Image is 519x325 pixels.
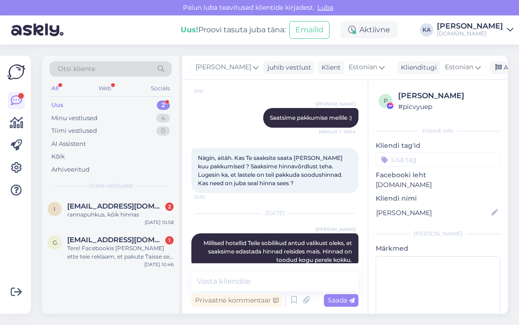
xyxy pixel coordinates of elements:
[437,30,503,37] div: [DOMAIN_NAME]
[198,154,344,187] span: Nägin, aitäh. Kas Te saaksite saata [PERSON_NAME] kuu pakkumised ? Saaksime hinnavõrdlust teha. L...
[156,126,170,136] div: 0
[157,101,170,110] div: 2
[194,88,229,95] span: 11:51
[264,63,311,72] div: juhib vestlust
[51,139,86,149] div: AI Assistent
[51,152,65,161] div: Kõik
[316,226,356,233] span: [PERSON_NAME]
[165,236,174,245] div: 1
[51,114,98,123] div: Minu vestlused
[376,244,500,253] p: Märkmed
[67,202,164,210] span: inartatte@gmail.com
[165,202,174,211] div: 2
[376,208,490,218] input: Lisa nimi
[156,114,170,123] div: 4
[51,101,63,110] div: Uus
[7,63,25,81] img: Askly Logo
[67,244,174,261] div: Tere! Facebookis [PERSON_NAME] ette teie reklaam, et pakute Taisse sel hooajal reise. Samuti saab...
[376,194,500,203] p: Kliendi nimi
[191,209,358,217] div: [DATE]
[51,165,90,174] div: Arhiveeritud
[398,90,498,101] div: [PERSON_NAME]
[315,3,336,12] span: Luba
[181,24,286,36] div: Proovi tasuta juba täna:
[196,62,251,72] span: [PERSON_NAME]
[289,21,330,39] button: Emailid
[437,22,513,37] a: [PERSON_NAME][DOMAIN_NAME]
[319,128,356,135] span: Nähtud ✓ 18:04
[349,62,377,72] span: Estonian
[67,210,174,219] div: rannapuhkus, kõik hinnas
[145,219,174,226] div: [DATE] 10:58
[54,205,56,212] span: i
[149,82,172,94] div: Socials
[194,194,229,201] span: 21:32
[376,180,500,190] p: [DOMAIN_NAME]
[203,239,353,263] span: Millised hotellid Teile sobilikud antud valikust oleks, et saaksime edastada hinnad reisides mais...
[341,22,398,38] div: Aktiivne
[384,97,388,104] span: p
[376,127,500,135] div: Kliendi info
[376,170,500,180] p: Facebooki leht
[181,25,198,34] b: Uus!
[328,296,355,304] span: Saada
[437,22,503,30] div: [PERSON_NAME]
[144,261,174,268] div: [DATE] 10:46
[376,141,500,151] p: Kliendi tag'id
[49,82,60,94] div: All
[51,126,97,136] div: Tiimi vestlused
[316,101,356,108] span: [PERSON_NAME]
[191,294,282,307] div: Privaatne kommentaar
[398,101,498,112] div: # picvyuep
[397,63,437,72] div: Klienditugi
[318,63,341,72] div: Klient
[67,236,164,244] span: getterleppikson@gmail.com
[376,230,500,238] div: [PERSON_NAME]
[376,152,500,166] input: Lisa tag
[270,114,352,121] span: Saatsime pakkumise meilile :)
[97,82,113,94] div: Web
[420,23,433,36] div: KA
[445,62,473,72] span: Estonian
[89,181,133,190] span: Uued vestlused
[58,64,95,74] span: Otsi kliente
[53,239,57,246] span: g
